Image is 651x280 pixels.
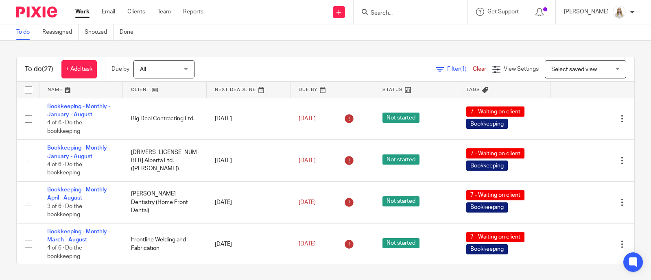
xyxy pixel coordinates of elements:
span: Not started [382,113,419,123]
span: 7 - Waiting on client [466,148,524,158]
span: 4 of 6 · Do the bookkeeping [47,120,82,134]
span: 3 of 6 · Do the bookkeeping [47,204,82,218]
td: [DRIVERS_LICENSE_NUMBER] Alberta Ltd. ([PERSON_NAME]) [123,140,207,182]
td: [PERSON_NAME] Dentistry (Home Front Dental) [123,182,207,224]
img: Headshot%2011-2024%20white%20background%20square%202.JPG [613,6,626,19]
td: Big Deal Contracting Ltd. [123,98,207,140]
img: Pixie [16,7,57,17]
span: Not started [382,196,419,206]
span: 7 - Waiting on client [466,190,524,200]
p: Due by [111,65,129,73]
a: Team [157,8,171,16]
a: Email [102,8,115,16]
a: Reassigned [42,24,79,40]
span: (27) [42,66,53,72]
td: [DATE] [207,140,291,182]
span: 7 - Waiting on client [466,232,524,242]
span: View Settings [504,66,539,72]
span: Filter [447,66,473,72]
span: [DATE] [299,241,316,247]
input: Search [370,10,443,17]
td: [DATE] [207,182,291,224]
span: [DATE] [299,116,316,122]
span: Not started [382,238,419,248]
a: Snoozed [85,24,114,40]
span: (1) [460,66,467,72]
span: [DATE] [299,158,316,163]
td: [DATE] [207,98,291,140]
a: Done [120,24,140,40]
td: [DATE] [207,223,291,265]
span: 7 - Waiting on client [466,106,524,117]
span: Select saved view [551,67,597,72]
span: Get Support [487,9,519,15]
a: + Add task [61,60,97,78]
span: 4 of 6 · Do the bookkeeping [47,162,82,176]
a: Clients [127,8,145,16]
span: 4 of 6 · Do the bookkeeping [47,245,82,260]
span: Bookkeeping [466,244,508,254]
a: Work [75,8,90,16]
a: Bookkeeping - Monthly - January - August [47,145,110,159]
a: To do [16,24,36,40]
a: Clear [473,66,486,72]
span: Bookkeeping [466,202,508,213]
span: Not started [382,154,419,165]
p: [PERSON_NAME] [564,8,609,16]
span: [DATE] [299,200,316,205]
h1: To do [25,65,53,74]
a: Bookkeeping - Monthly - January - August [47,104,110,117]
td: Frontline Welding and Fabrication [123,223,207,265]
a: Reports [183,8,203,16]
a: Bookkeeping - Monthly - April - August [47,187,110,201]
span: All [140,67,146,72]
span: Tags [466,87,480,92]
span: Bookkeeping [466,119,508,129]
span: Bookkeeping [466,161,508,171]
a: Bookkeeping - Monthly - March - August [47,229,110,243]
